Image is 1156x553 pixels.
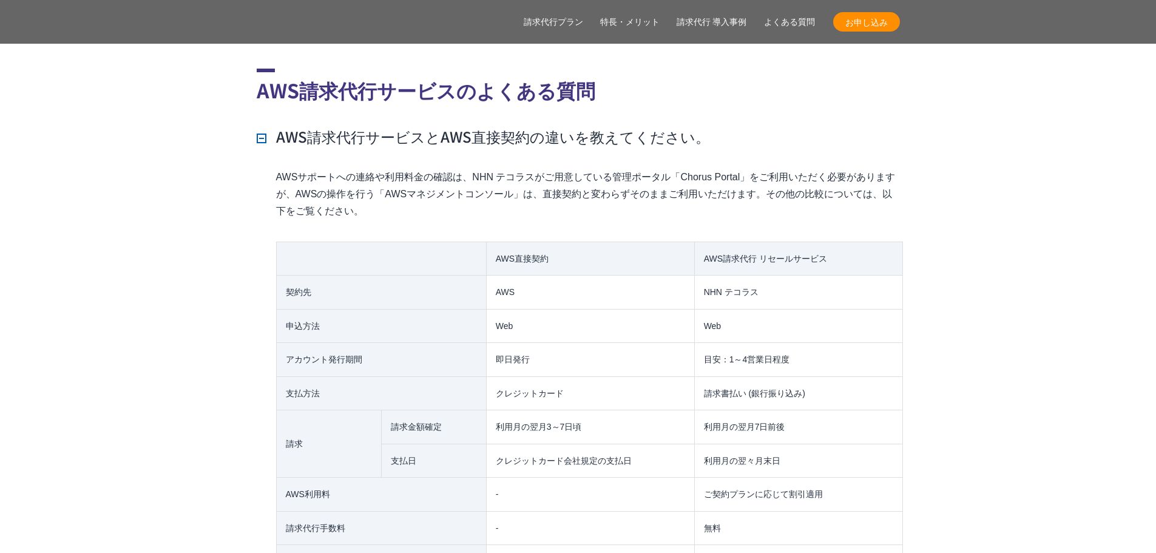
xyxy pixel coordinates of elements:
[486,309,694,343] td: Web
[833,16,900,29] span: お申し込み
[486,444,694,478] td: クレジットカード会社規定の支払日
[276,511,486,545] td: 請求代行手数料
[486,410,694,444] td: 利用月の翌月3～7日頃
[276,410,381,478] td: 請求
[486,276,694,310] td: AWS
[486,376,694,410] td: クレジットカード
[694,478,902,512] td: ご契約プランに応じて割引適用
[486,242,694,276] td: AWS直接契約
[257,126,710,147] h3: AWS請求代行サービスとAWS直接契約の違いを教えてください。
[257,69,900,104] h2: AWS請求代行サービスのよくある質問
[276,376,486,410] td: 支払方法
[276,343,486,377] td: アカウント発行期間
[694,276,902,310] td: NHN テコラス
[276,276,486,310] td: 契約先
[833,12,900,32] a: お申し込み
[677,16,747,29] a: 請求代行 導入事例
[276,478,486,512] td: AWS利用料
[486,343,694,377] td: 即日発行
[381,410,486,444] td: 請求金額確定
[486,511,694,545] td: -
[381,444,486,478] td: 支払日
[276,169,900,220] p: AWSサポートへの連絡や利用料金の確認は、NHN テコラスがご用意している管理ポータル「Chorus Portal」をご利用いただく必要がありますが、AWSの操作を行う「AWSマネジメントコンソ...
[600,16,660,29] a: 特長・メリット
[694,444,902,478] td: 利用月の翌々月末日
[764,16,815,29] a: よくある質問
[694,343,902,377] td: 目安：1～4営業日程度
[694,242,902,276] td: AWS請求代行 リセールサービス
[694,511,902,545] td: 無料
[694,410,902,444] td: 利用月の翌月7日前後
[486,478,694,512] td: -
[694,376,902,410] td: 請求書払い (銀行振り込み)
[524,16,583,29] a: 請求代行プラン
[276,309,486,343] td: 申込方法
[694,309,902,343] td: Web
